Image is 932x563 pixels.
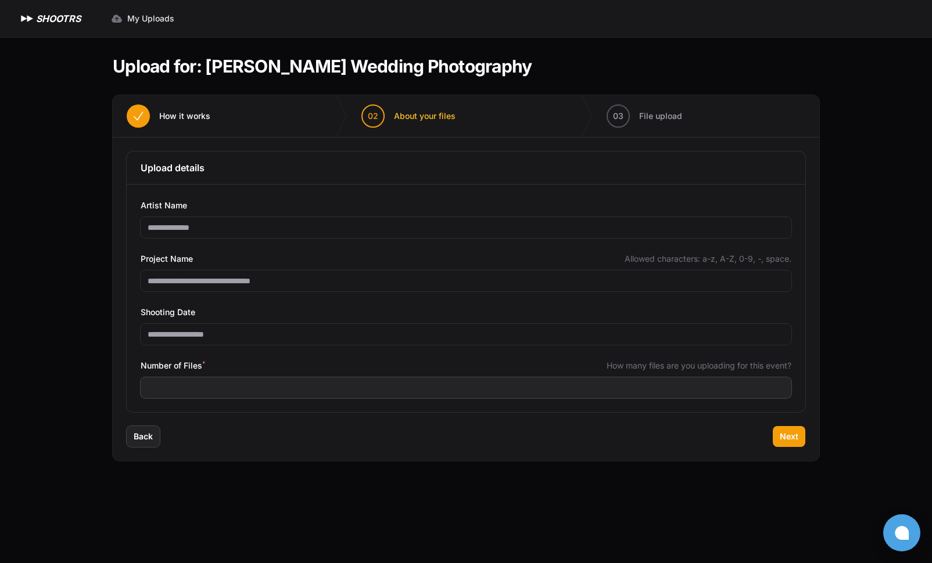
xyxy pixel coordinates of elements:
button: Back [127,426,160,447]
img: SHOOTRS [19,12,36,26]
h1: SHOOTRS [36,12,81,26]
button: Next [773,426,805,447]
h1: Upload for: [PERSON_NAME] Wedding Photography [113,56,532,77]
span: How many files are you uploading for this event? [607,360,791,371]
a: My Uploads [104,8,181,29]
button: Open chat window [883,514,920,551]
span: 03 [613,110,623,122]
span: Allowed characters: a-z, A-Z, 0-9, -, space. [625,253,791,265]
button: 03 File upload [593,95,696,137]
a: SHOOTRS SHOOTRS [19,12,81,26]
span: My Uploads [127,13,174,24]
span: 02 [368,110,378,122]
span: Number of Files [141,359,205,373]
button: How it works [113,95,224,137]
span: How it works [159,110,210,122]
span: Next [780,431,798,442]
span: File upload [639,110,682,122]
span: Project Name [141,252,193,266]
span: Shooting Date [141,305,195,319]
h3: Upload details [141,161,791,175]
span: About your files [394,110,456,122]
button: 02 About your files [347,95,469,137]
span: Artist Name [141,199,187,212]
span: Back [134,431,153,442]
